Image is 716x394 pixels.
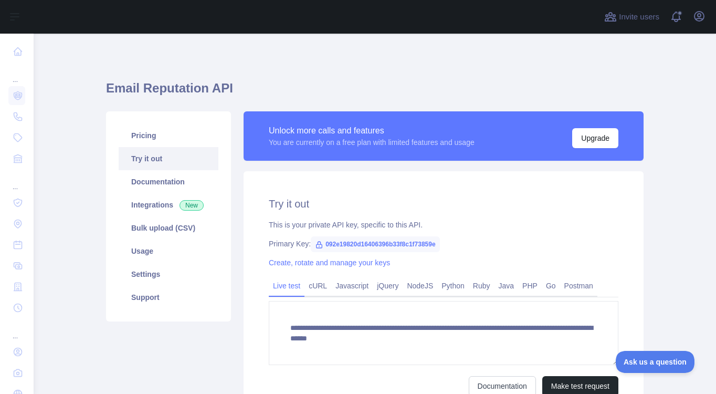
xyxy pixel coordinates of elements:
[119,286,218,309] a: Support
[119,170,218,193] a: Documentation
[572,128,618,148] button: Upgrade
[269,277,304,294] a: Live test
[106,80,644,105] h1: Email Reputation API
[373,277,403,294] a: jQuery
[269,258,390,267] a: Create, rotate and manage your keys
[119,240,218,263] a: Usage
[8,170,25,191] div: ...
[437,277,469,294] a: Python
[331,277,373,294] a: Javascript
[602,8,661,25] button: Invite users
[8,63,25,84] div: ...
[119,147,218,170] a: Try it out
[269,125,475,137] div: Unlock more calls and features
[403,277,437,294] a: NodeJS
[180,200,204,211] span: New
[616,351,695,373] iframe: Toggle Customer Support
[494,277,519,294] a: Java
[119,263,218,286] a: Settings
[269,137,475,148] div: You are currently on a free plan with limited features and usage
[542,277,560,294] a: Go
[8,319,25,340] div: ...
[269,239,618,249] div: Primary Key:
[269,220,618,230] div: This is your private API key, specific to this API.
[119,193,218,216] a: Integrations New
[119,124,218,147] a: Pricing
[269,196,618,211] h2: Try it out
[469,277,494,294] a: Ruby
[304,277,331,294] a: cURL
[119,216,218,240] a: Bulk upload (CSV)
[518,277,542,294] a: PHP
[560,277,597,294] a: Postman
[311,236,440,252] span: 092e19820d16406396b33f8c1f73859e
[619,11,659,23] span: Invite users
